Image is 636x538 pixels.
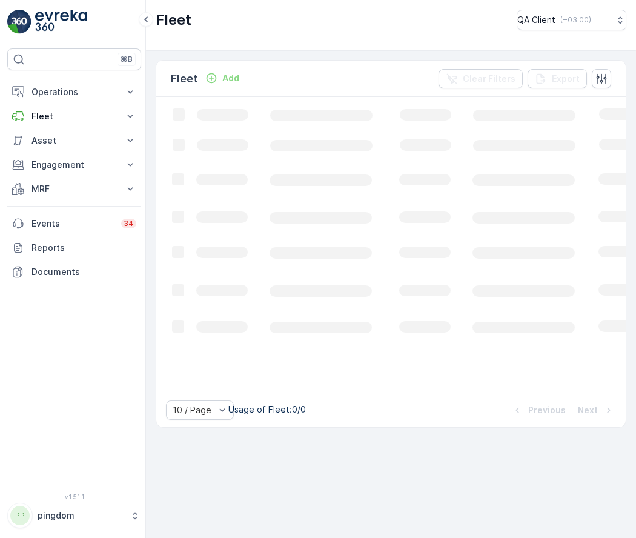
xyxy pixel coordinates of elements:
[7,177,141,201] button: MRF
[7,211,141,236] a: Events34
[35,10,87,34] img: logo_light-DOdMpM7g.png
[7,104,141,128] button: Fleet
[31,134,117,147] p: Asset
[10,506,30,525] div: PP
[578,404,598,416] p: Next
[510,403,567,417] button: Previous
[7,493,141,500] span: v 1.51.1
[560,15,591,25] p: ( +03:00 )
[31,110,117,122] p: Fleet
[7,503,141,528] button: PPpingdom
[439,69,523,88] button: Clear Filters
[38,510,124,522] p: pingdom
[124,219,134,228] p: 34
[31,242,136,254] p: Reports
[228,403,306,416] p: Usage of Fleet : 0/0
[31,183,117,195] p: MRF
[200,71,244,85] button: Add
[528,69,587,88] button: Export
[7,128,141,153] button: Asset
[7,80,141,104] button: Operations
[121,55,133,64] p: ⌘B
[7,153,141,177] button: Engagement
[7,260,141,284] a: Documents
[171,70,198,87] p: Fleet
[31,159,117,171] p: Engagement
[463,73,515,85] p: Clear Filters
[222,72,239,84] p: Add
[517,14,555,26] p: QA Client
[156,10,191,30] p: Fleet
[31,86,117,98] p: Operations
[31,266,136,278] p: Documents
[528,404,566,416] p: Previous
[517,10,626,30] button: QA Client(+03:00)
[577,403,616,417] button: Next
[7,236,141,260] a: Reports
[31,218,114,230] p: Events
[7,10,31,34] img: logo
[552,73,580,85] p: Export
